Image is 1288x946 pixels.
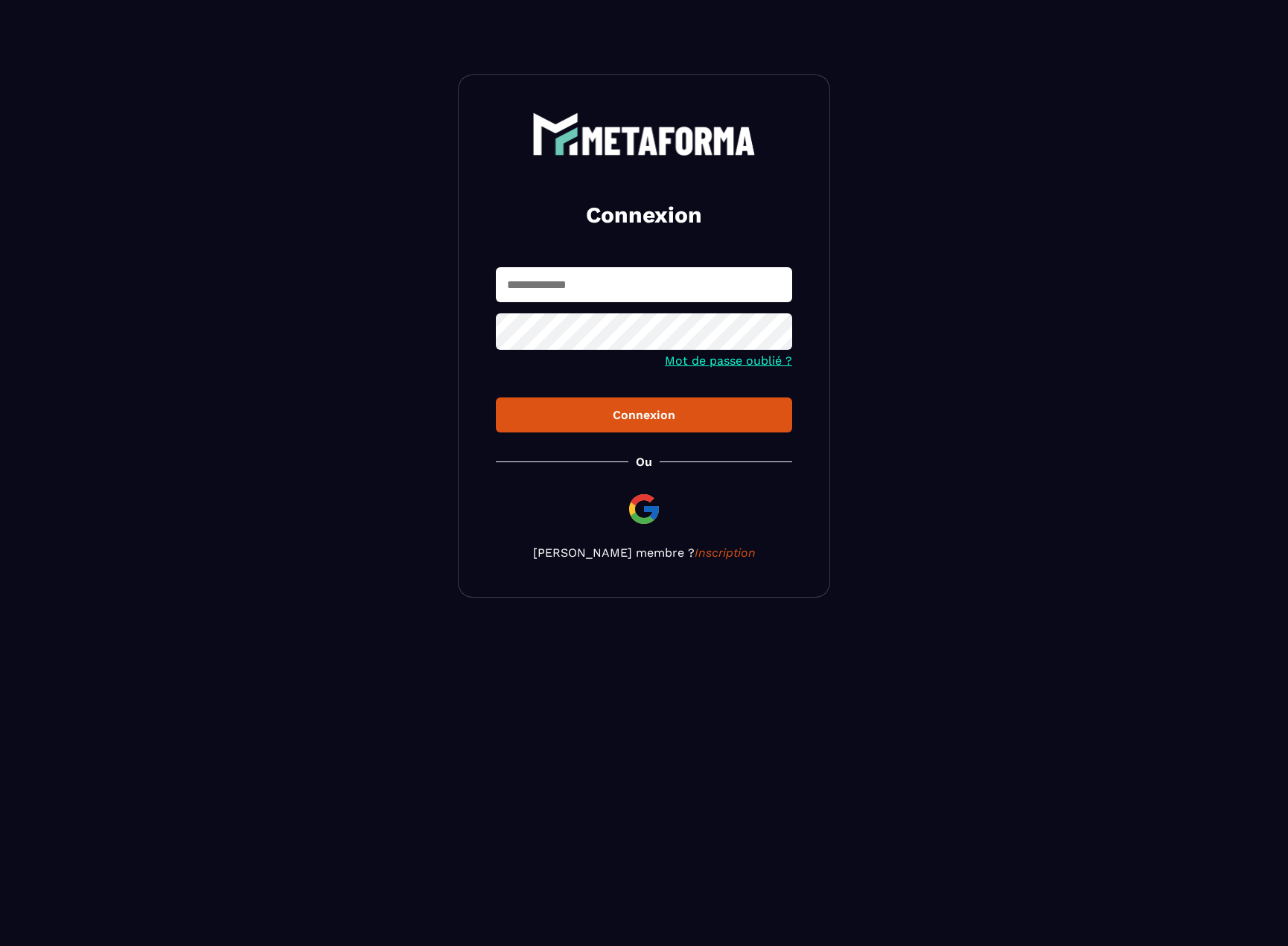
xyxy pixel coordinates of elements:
p: [PERSON_NAME] membre ? [496,546,792,560]
a: logo [496,112,792,156]
p: Ou [636,455,652,469]
img: google [626,491,662,527]
img: logo [532,112,756,156]
a: Mot de passe oublié ? [665,354,792,368]
div: Connexion [508,408,780,422]
button: Connexion [496,397,792,432]
a: Inscription [695,546,756,560]
h2: Connexion [514,200,774,230]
